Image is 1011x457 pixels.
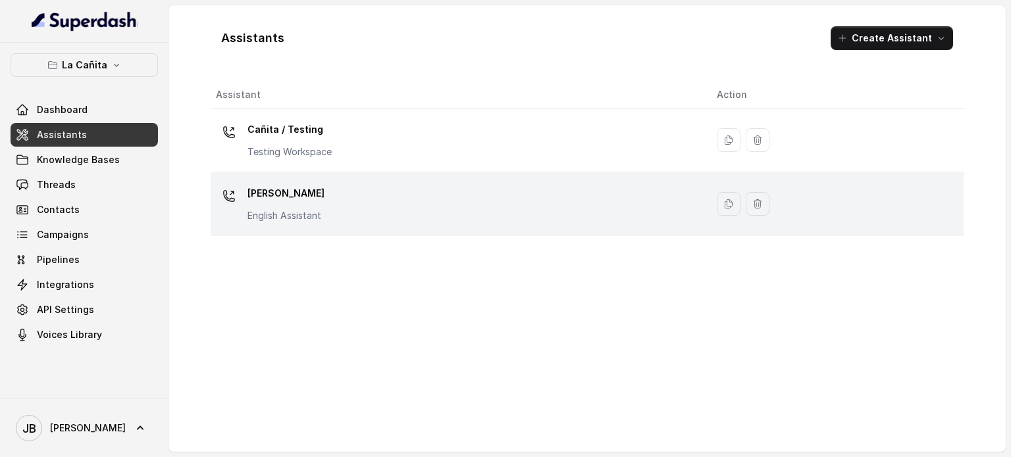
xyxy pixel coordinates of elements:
[37,103,88,116] span: Dashboard
[37,253,80,266] span: Pipelines
[37,303,94,316] span: API Settings
[221,28,284,49] h1: Assistants
[706,82,964,108] th: Action
[11,223,158,247] a: Campaigns
[11,53,158,77] button: La Cañita
[22,421,36,435] text: JB
[11,148,158,172] a: Knowledge Bases
[32,11,138,32] img: light.svg
[62,57,107,73] p: La Cañita
[11,198,158,222] a: Contacts
[37,228,89,241] span: Campaigns
[11,298,158,322] a: API Settings
[37,278,94,291] span: Integrations
[37,203,80,216] span: Contacts
[247,209,324,222] p: English Assistant
[11,273,158,297] a: Integrations
[11,98,158,122] a: Dashboard
[37,328,102,341] span: Voices Library
[37,153,120,166] span: Knowledge Bases
[247,145,332,158] p: Testing Workspace
[37,178,76,191] span: Threads
[247,183,324,204] p: [PERSON_NAME]
[37,128,87,141] span: Assistants
[50,421,126,435] span: [PERSON_NAME]
[11,410,158,446] a: [PERSON_NAME]
[11,248,158,272] a: Pipelines
[11,323,158,347] a: Voices Library
[211,82,706,108] th: Assistant
[11,173,158,197] a: Threads
[831,26,953,50] button: Create Assistant
[11,123,158,147] a: Assistants
[247,119,332,140] p: Cañita / Testing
